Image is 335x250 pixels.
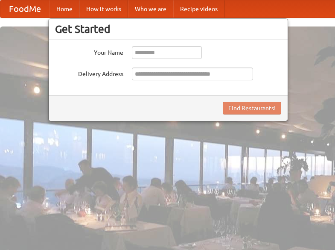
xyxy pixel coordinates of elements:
[79,0,128,18] a: How it works
[128,0,173,18] a: Who we are
[50,0,79,18] a: Home
[0,0,50,18] a: FoodMe
[223,102,281,115] button: Find Restaurants!
[55,68,123,78] label: Delivery Address
[173,0,224,18] a: Recipe videos
[55,23,281,35] h3: Get Started
[55,46,123,57] label: Your Name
